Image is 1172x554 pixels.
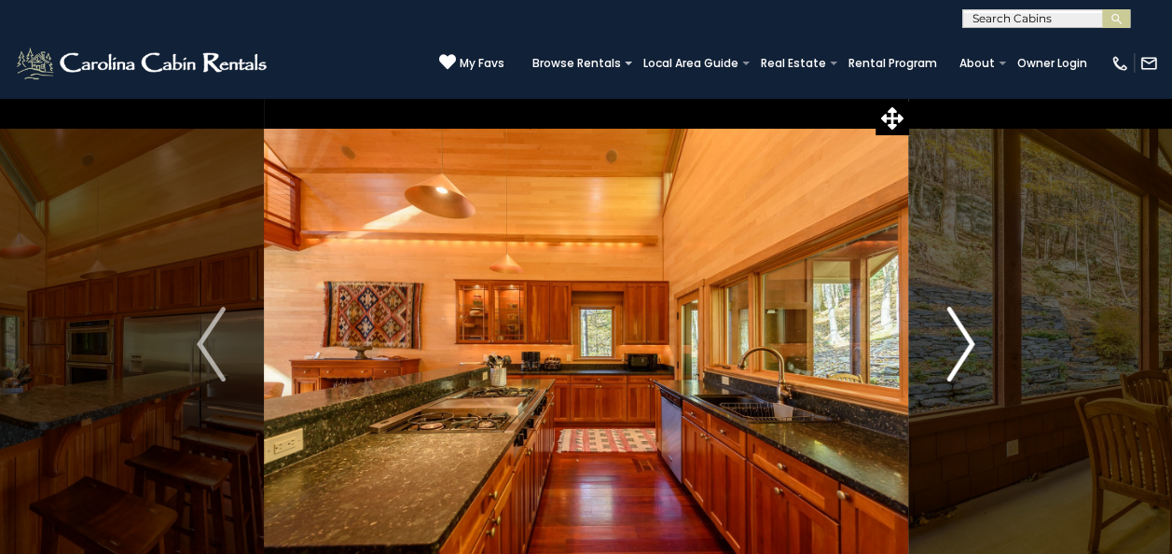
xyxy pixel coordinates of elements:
[946,307,974,381] img: arrow
[751,50,835,76] a: Real Estate
[460,55,504,72] span: My Favs
[634,50,748,76] a: Local Area Guide
[523,50,630,76] a: Browse Rentals
[1110,54,1129,73] img: phone-regular-white.png
[439,53,504,73] a: My Favs
[1139,54,1158,73] img: mail-regular-white.png
[1008,50,1096,76] a: Owner Login
[950,50,1004,76] a: About
[839,50,946,76] a: Rental Program
[14,45,272,82] img: White-1-2.png
[197,307,225,381] img: arrow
